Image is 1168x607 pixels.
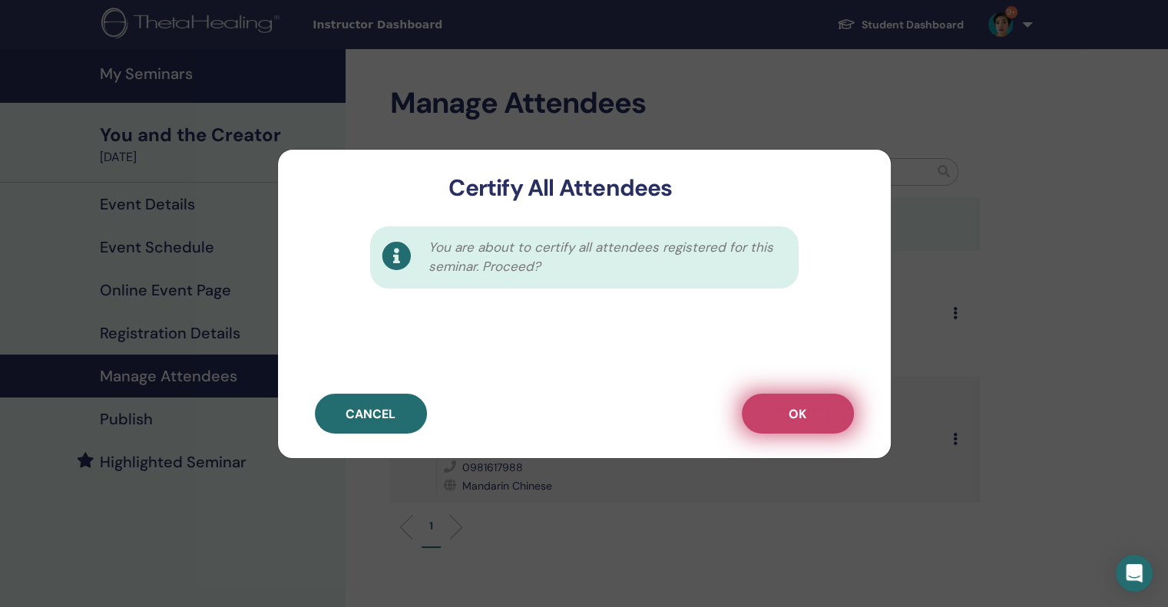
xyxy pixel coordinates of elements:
button: Cancel [315,394,427,434]
div: Open Intercom Messenger [1116,555,1153,592]
span: Cancel [346,406,395,422]
h3: Certify All Attendees [303,174,819,202]
span: OK [789,406,806,422]
button: OK [742,394,854,434]
span: You are about to certify all attendees registered for this seminar. Proceed? [428,238,782,277]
